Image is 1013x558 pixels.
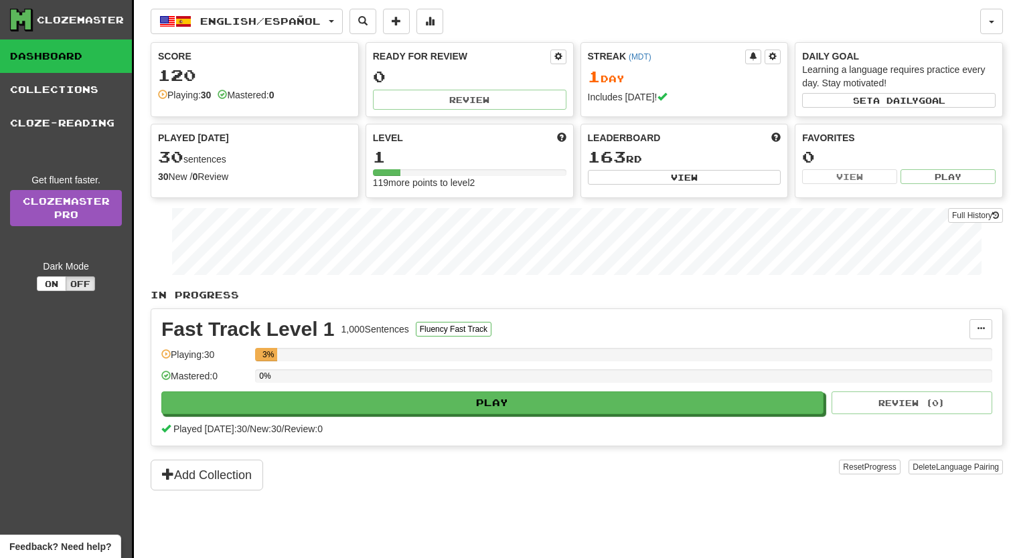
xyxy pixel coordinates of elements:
div: Daily Goal [802,50,996,63]
button: ResetProgress [839,460,900,474]
div: 1 [373,149,566,165]
div: rd [588,149,781,166]
span: Review: 0 [284,424,323,434]
div: Mastered: [218,88,274,102]
span: This week in points, UTC [771,131,781,145]
div: Clozemaster [37,13,124,27]
button: Add Collection [151,460,263,490]
div: Mastered: 0 [161,369,248,391]
div: Day [588,68,781,86]
div: 119 more points to level 2 [373,176,566,189]
div: 0 [802,149,996,165]
span: English / Español [200,15,321,27]
strong: 30 [201,90,212,100]
span: 163 [588,147,626,166]
div: New / Review [158,170,352,183]
button: More stats [416,9,443,34]
button: Fluency Fast Track [416,322,491,337]
button: View [588,170,781,185]
div: Favorites [802,131,996,145]
button: Full History [948,208,1003,223]
a: ClozemasterPro [10,190,122,226]
div: Includes [DATE]! [588,90,781,104]
button: Review (0) [832,391,992,414]
div: sentences [158,149,352,166]
div: Dark Mode [10,260,122,273]
button: English/Español [151,9,343,34]
button: Search sentences [349,9,376,34]
button: View [802,169,897,184]
button: Review [373,90,566,110]
div: Get fluent faster. [10,173,122,187]
span: New: 30 [250,424,281,434]
div: 120 [158,67,352,84]
div: 1,000 Sentences [341,322,409,336]
span: / [282,424,285,434]
span: Played [DATE]: 30 [173,424,247,434]
span: Score more points to level up [557,131,566,145]
span: a daily [873,96,919,105]
p: In Progress [151,288,1003,302]
div: Ready for Review [373,50,550,63]
div: Fast Track Level 1 [161,319,335,339]
div: Score [158,50,352,63]
button: Play [161,391,824,414]
div: 0 [373,68,566,85]
span: Leaderboard [588,131,661,145]
button: Add sentence to collection [383,9,410,34]
div: 3% [259,348,277,361]
strong: 30 [158,171,169,182]
span: Level [373,131,403,145]
strong: 0 [192,171,198,182]
div: Playing: 30 [161,348,248,370]
span: / [247,424,250,434]
button: DeleteLanguage Pairing [909,460,1003,474]
span: Language Pairing [936,462,999,472]
div: Playing: [158,88,211,102]
div: Learning a language requires practice every day. Stay motivated! [802,63,996,90]
span: 30 [158,147,183,166]
a: (MDT) [629,52,651,62]
button: On [37,276,66,291]
button: Off [66,276,95,291]
button: Seta dailygoal [802,93,996,108]
strong: 0 [269,90,275,100]
span: 1 [588,67,601,86]
button: Play [901,169,996,184]
span: Open feedback widget [9,540,111,553]
span: Progress [864,462,897,472]
span: Played [DATE] [158,131,229,145]
div: Streak [588,50,746,63]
